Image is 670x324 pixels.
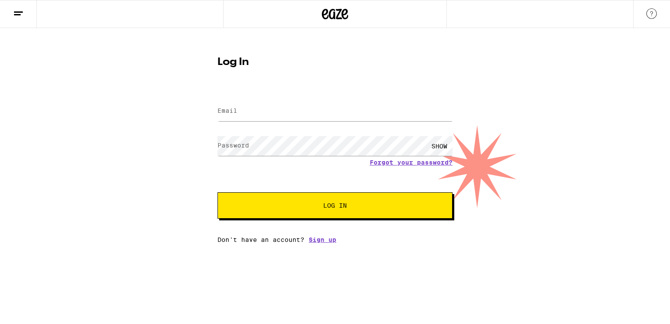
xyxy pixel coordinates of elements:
h1: Log In [217,57,453,68]
label: Email [217,107,237,114]
span: Log In [323,202,347,209]
a: Forgot your password? [370,159,453,166]
label: Password [217,142,249,149]
a: Sign up [309,236,336,243]
div: Don't have an account? [217,236,453,243]
input: Email [217,101,453,121]
button: Log In [217,192,453,219]
div: SHOW [426,136,453,156]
